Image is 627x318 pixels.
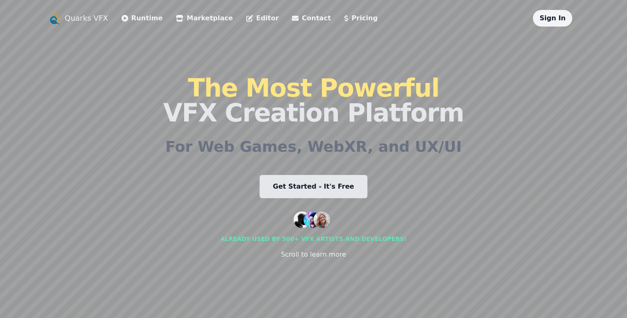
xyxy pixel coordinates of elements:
h2: For Web Games, WebXR, and UX/UI [165,138,462,155]
h1: VFX Creation Platform [163,75,464,125]
div: Already used by 500+ vfx artists and developers! [220,235,406,243]
img: customer 2 [304,211,320,228]
a: Pricing [344,13,378,23]
a: Runtime [122,13,163,23]
a: Editor [246,13,279,23]
img: customer 3 [313,211,330,228]
a: Sign In [540,14,566,22]
img: customer 1 [294,211,310,228]
div: Scroll to learn more [281,250,346,260]
a: Quarks VFX [65,12,108,24]
a: Contact [292,13,331,23]
span: The Most Powerful [188,73,439,102]
a: Marketplace [176,13,233,23]
a: Get Started - It's Free [260,175,367,198]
